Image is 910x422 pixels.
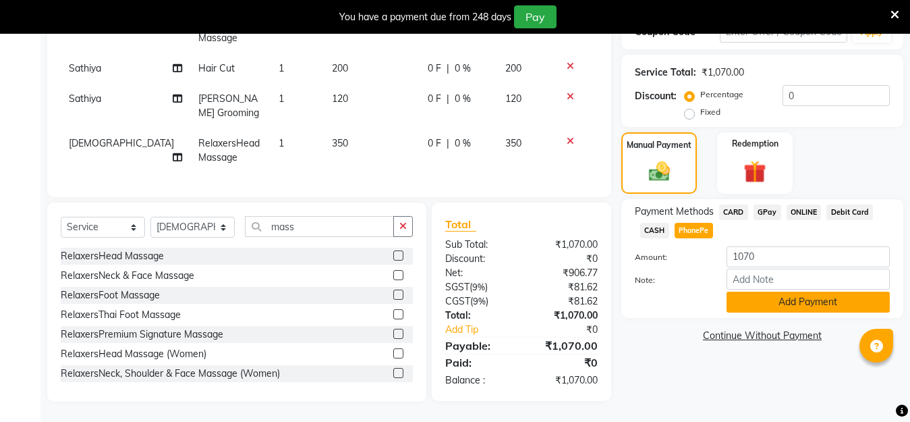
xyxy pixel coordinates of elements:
img: _cash.svg [642,159,677,184]
div: RelaxersHead Massage [61,249,164,263]
div: Service Total: [635,65,696,80]
span: 350 [505,137,521,149]
div: RelaxersThai Foot Massage [61,308,181,322]
label: Manual Payment [627,139,691,151]
div: RelaxersNeck & Face Massage [61,269,194,283]
img: _gift.svg [737,158,773,186]
input: Search or Scan [245,216,394,237]
div: ₹1,070.00 [521,373,608,388]
div: Discount: [635,89,677,103]
span: RelaxersHead Massage [198,137,260,163]
div: You have a payment due from 248 days [339,10,511,24]
span: 0 F [428,92,441,106]
a: Continue Without Payment [624,329,901,343]
div: Payable: [435,338,521,354]
span: 1 [279,93,284,105]
div: ₹81.62 [521,280,608,294]
div: ( ) [435,280,521,294]
span: CGST [445,295,470,307]
span: SGST [445,281,470,293]
label: Percentage [700,88,743,101]
span: 0 % [455,92,471,106]
span: Hair Cut [198,62,235,74]
span: 350 [332,137,348,149]
span: 0 % [455,136,471,151]
span: Sathiya [69,62,101,74]
div: Net: [435,266,521,280]
span: 0 F [428,136,441,151]
span: CARD [719,205,748,220]
span: PhonePe [675,223,713,238]
label: Fixed [700,106,720,118]
div: ₹1,070.00 [702,65,744,80]
span: | [447,92,449,106]
label: Amount: [625,251,716,263]
input: Amount [727,246,890,267]
span: Total [445,217,476,232]
span: | [447,61,449,76]
div: ₹1,070.00 [521,338,608,354]
div: RelaxersNeck, Shoulder & Face Massage (Women) [61,367,280,381]
div: ₹0 [521,354,608,371]
div: ₹1,070.00 [521,309,608,323]
button: Add Payment [727,292,890,313]
div: ( ) [435,294,521,309]
div: ₹0 [521,252,608,266]
span: 120 [332,93,348,105]
div: RelaxersHead Massage (Women) [61,347,206,361]
span: 9% [473,296,486,307]
span: 1 [279,137,284,149]
div: ₹1,070.00 [521,238,608,252]
span: Sathiya [69,93,101,105]
input: Add Note [727,269,890,290]
div: Balance : [435,373,521,388]
div: Total: [435,309,521,323]
div: RelaxersFoot Massage [61,288,160,302]
span: 0 % [455,61,471,76]
label: Redemption [732,138,778,150]
button: Pay [514,5,557,28]
div: Sub Total: [435,238,521,252]
div: ₹0 [536,323,608,337]
div: RelaxersPremium Signature Massage [61,327,223,342]
span: Payment Methods [635,205,714,219]
a: Add Tip [435,323,536,337]
span: 0 F [428,61,441,76]
span: | [447,136,449,151]
span: Debit Card [826,205,873,220]
div: ₹81.62 [521,294,608,309]
span: 9% [472,282,485,292]
span: [DEMOGRAPHIC_DATA] [69,137,174,149]
label: Note: [625,274,716,286]
span: CASH [640,223,669,238]
div: ₹906.77 [521,266,608,280]
span: 120 [505,93,521,105]
span: ONLINE [787,205,822,220]
span: GPay [753,205,781,220]
span: 200 [505,62,521,74]
span: 1 [279,62,284,74]
span: [PERSON_NAME] Grooming [198,93,259,119]
div: Discount: [435,252,521,266]
span: 200 [332,62,348,74]
div: Paid: [435,354,521,371]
